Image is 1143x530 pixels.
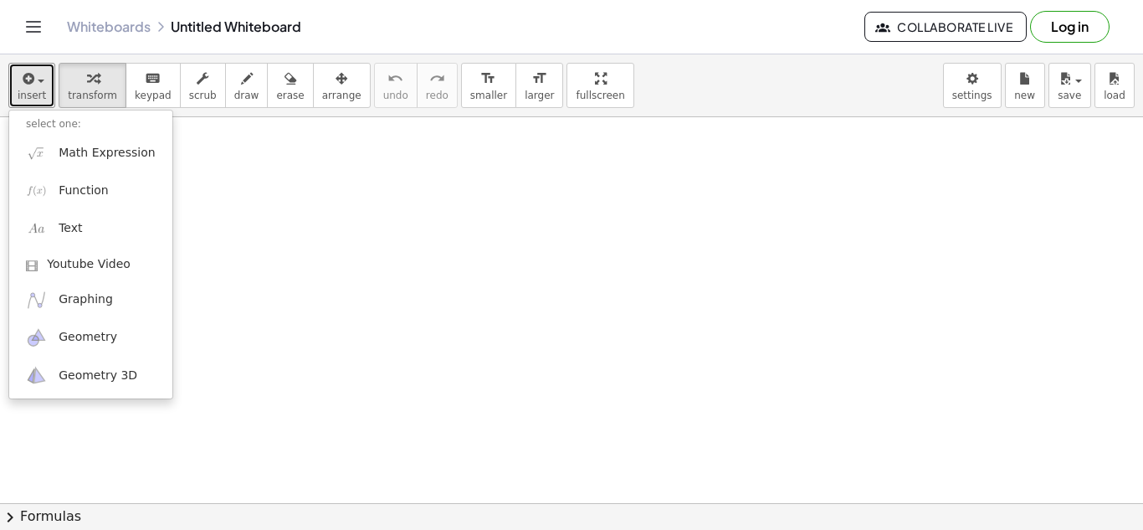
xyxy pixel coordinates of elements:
span: fullscreen [576,90,624,101]
button: insert [8,63,55,108]
li: select one: [9,115,172,134]
img: ggb-geometry.svg [26,327,47,348]
span: insert [18,90,46,101]
a: Graphing [9,281,172,319]
a: Geometry 3D [9,357,172,394]
span: save [1058,90,1081,101]
img: sqrt_x.png [26,142,47,163]
span: keypad [135,90,172,101]
span: new [1014,90,1035,101]
span: arrange [322,90,361,101]
span: erase [276,90,304,101]
span: scrub [189,90,217,101]
i: format_size [531,69,547,89]
i: keyboard [145,69,161,89]
a: Text [9,210,172,248]
span: Graphing [59,291,113,308]
button: save [1048,63,1091,108]
span: transform [68,90,117,101]
button: Collaborate Live [864,12,1027,42]
span: larger [525,90,554,101]
button: format_sizelarger [515,63,563,108]
button: transform [59,63,126,108]
a: Youtube Video [9,248,172,281]
button: erase [267,63,313,108]
button: load [1094,63,1135,108]
button: fullscreen [566,63,633,108]
button: new [1005,63,1045,108]
button: arrange [313,63,371,108]
span: settings [952,90,992,101]
button: undoundo [374,63,418,108]
span: Function [59,183,109,199]
span: Geometry [59,329,117,346]
span: redo [426,90,448,101]
span: Text [59,220,82,237]
img: Aa.png [26,219,47,239]
button: Toggle navigation [20,13,47,40]
span: Youtube Video [47,256,131,273]
button: keyboardkeypad [126,63,181,108]
i: redo [429,69,445,89]
button: Log in [1030,11,1110,43]
span: load [1104,90,1125,101]
button: redoredo [417,63,458,108]
button: draw [225,63,269,108]
button: scrub [180,63,226,108]
span: Collaborate Live [879,19,1012,34]
span: draw [234,90,259,101]
img: f_x.png [26,180,47,201]
button: format_sizesmaller [461,63,516,108]
button: settings [943,63,1002,108]
a: Function [9,172,172,209]
a: Whiteboards [67,18,151,35]
span: undo [383,90,408,101]
img: ggb-3d.svg [26,365,47,386]
span: Math Expression [59,145,155,162]
i: format_size [480,69,496,89]
span: smaller [470,90,507,101]
span: Geometry 3D [59,368,137,384]
i: undo [387,69,403,89]
img: ggb-graphing.svg [26,290,47,311]
a: Geometry [9,319,172,357]
a: Math Expression [9,134,172,172]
